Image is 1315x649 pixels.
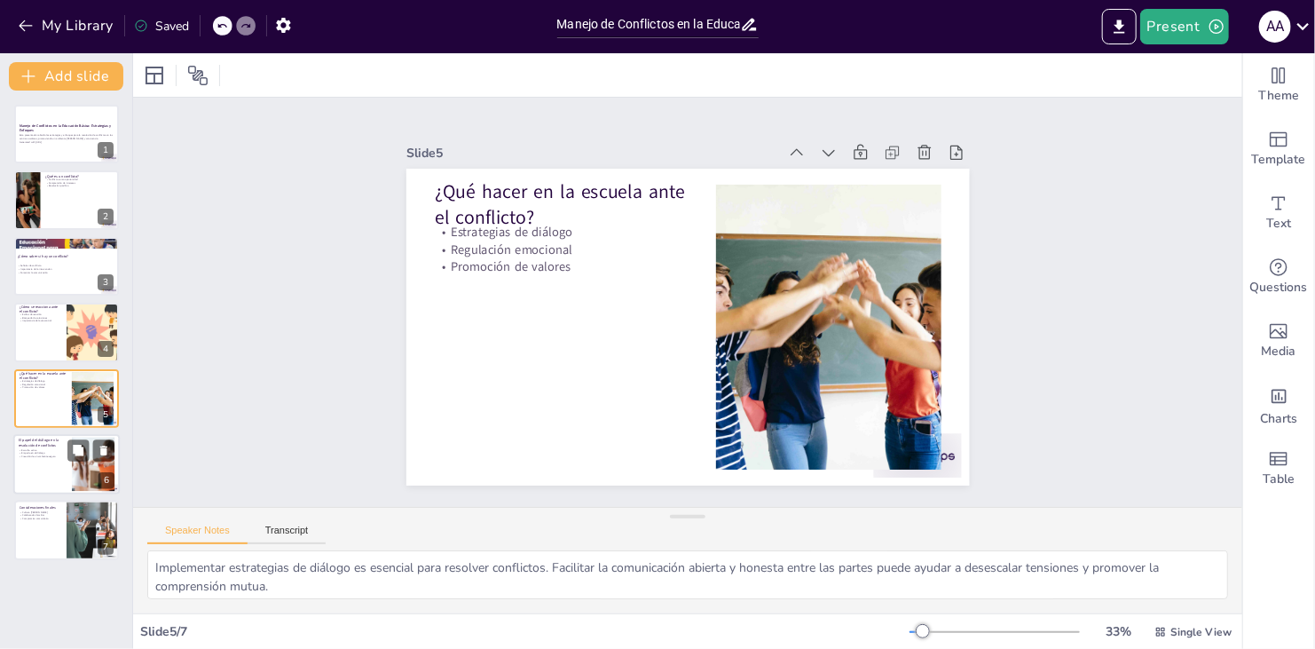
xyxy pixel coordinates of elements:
p: ¿Qué hacer en la escuela ante el conflicto? [20,371,67,381]
input: Insert title [557,12,740,37]
button: a a [1259,9,1291,44]
p: Regulación emocional [20,383,67,386]
div: Add a table [1243,437,1314,501]
p: Colaboración familiar [20,514,61,518]
div: 1 [14,105,119,163]
span: Template [1252,150,1306,170]
p: Estrategias de diálogo [540,74,741,257]
div: Saved [134,18,189,35]
span: Theme [1258,86,1299,106]
div: 2 [98,209,114,225]
p: El papel del diálogo en la resolución de conflictos [19,438,67,447]
span: Text [1266,214,1291,233]
p: Búsqueda de soluciones [20,316,61,320]
button: Export to PowerPoint [1102,9,1137,44]
p: Estilos de reacción [20,313,61,317]
div: 7 [14,501,119,559]
button: Present [1140,9,1229,44]
p: Esta presentación aborda las estrategias y enfoques para la resolución de conflictos en los centr... [20,134,114,140]
div: Add text boxes [1243,181,1314,245]
p: Comprensión de intereses [45,180,114,184]
p: Promoción de valores [20,385,67,389]
div: 2 [14,170,119,229]
div: 5 [14,369,119,428]
div: Add ready made slides [1243,117,1314,181]
span: Single View [1170,625,1232,639]
p: Creación de un ambiente seguro [19,455,67,458]
p: Importancia del autocontrol [20,320,61,323]
p: Importancia de la intervención [18,267,112,271]
span: Media [1262,342,1296,361]
button: My Library [13,12,121,40]
span: Table [1263,470,1295,489]
div: 7 [98,539,114,555]
strong: Manejo de Conflictos en la Educación Básica: Estrategias y Enfoques [20,123,111,133]
div: 3 [14,237,119,296]
p: Promoción de valores [517,100,718,283]
div: 6 [13,434,120,495]
p: Escucha activa [19,448,67,452]
span: Position [187,65,209,86]
p: Conflicto como oportunidad [45,178,114,181]
button: Add slide [9,62,123,91]
p: Regulación emocional [529,87,729,270]
p: Cultura [PERSON_NAME] [20,511,61,515]
div: 4 [98,341,114,357]
span: Questions [1250,278,1308,297]
div: Change the overall theme [1243,53,1314,117]
div: 3 [98,274,114,290]
div: Layout [140,61,169,90]
div: 5 [98,407,114,423]
div: 6 [98,472,114,488]
div: 33 % [1098,623,1140,640]
div: a a [1259,11,1291,43]
div: Get real-time input from your audience [1243,245,1314,309]
p: ¿Cómo se reacciona ante el conflicto? [20,305,61,314]
p: ¿Cómo saber si hay un conflicto? [18,254,112,259]
p: Empatía en el diálogo [19,452,67,455]
p: Fomentar la comunicación [18,271,112,274]
p: Resolución pacífica [45,184,114,187]
div: Add charts and graphs [1243,373,1314,437]
button: Speaker Notes [147,525,248,544]
p: Señales de conflicto [18,265,112,268]
p: ¿Qué hacer en la escuela ante el conflicto? [547,41,770,249]
div: Add images, graphics, shapes or video [1243,309,1314,373]
div: 4 [14,303,119,361]
p: Estrategias de diálogo [20,379,67,383]
p: Generated with [URL] [20,140,114,144]
button: Delete Slide [93,439,114,461]
span: Charts [1260,409,1297,429]
div: Slide 5 / 7 [140,623,909,640]
textarea: Implementar estrategias de diálogo es esencial para resolver conflictos. Facilitar la comunicació... [147,550,1228,599]
button: Duplicate Slide [67,439,89,461]
button: Transcript [248,525,327,544]
div: 1 [98,142,114,158]
p: ¿Qué es un conflicto? [45,173,114,178]
p: Consideraciones finales [20,505,61,510]
p: Compromiso comunitario [20,518,61,521]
